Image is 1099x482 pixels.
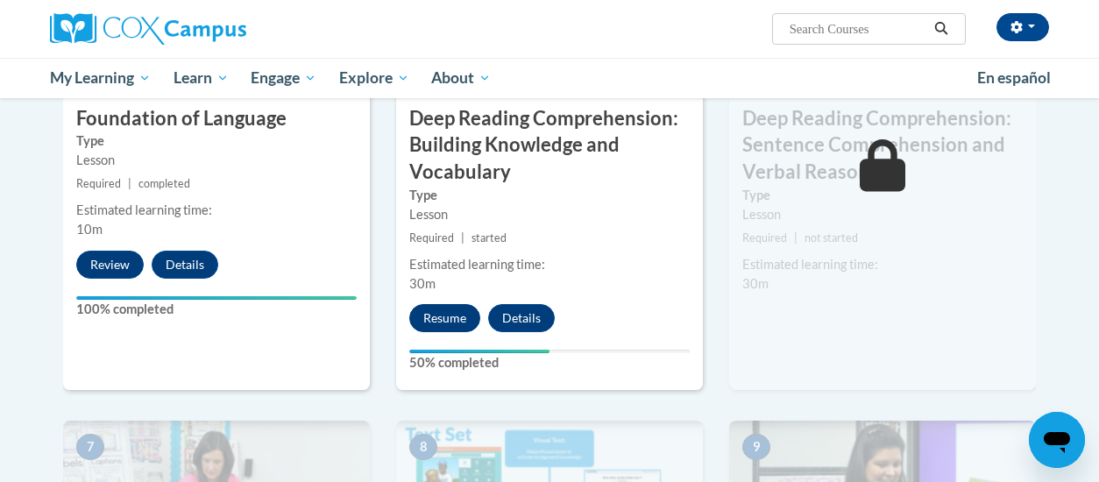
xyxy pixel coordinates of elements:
h3: Deep Reading Comprehension: Building Knowledge and Vocabulary [396,105,703,186]
h3: Foundation of Language [63,105,370,132]
span: | [461,231,464,245]
a: Learn [162,58,240,98]
button: Account Settings [996,13,1049,41]
span: About [431,67,491,89]
span: 10m [76,222,103,237]
span: completed [138,177,190,190]
span: 30m [409,276,436,291]
span: Explore [339,67,409,89]
span: Required [76,177,121,190]
span: started [472,231,507,245]
span: 30m [742,276,769,291]
div: Estimated learning time: [76,201,357,220]
div: Your progress [76,296,357,300]
div: Main menu [37,58,1062,98]
span: 9 [742,434,770,460]
div: Lesson [409,205,690,224]
span: not started [805,231,858,245]
label: 50% completed [409,353,690,372]
span: My Learning [50,67,151,89]
button: Resume [409,304,480,332]
div: Estimated learning time: [409,255,690,274]
a: En español [966,60,1062,96]
img: Cox Campus [50,13,246,45]
span: | [128,177,131,190]
h3: Deep Reading Comprehension: Sentence Comprehension and Verbal Reasoning [729,105,1036,186]
iframe: Button to launch messaging window [1029,412,1085,468]
span: Learn [174,67,229,89]
label: 100% completed [76,300,357,319]
a: Explore [328,58,421,98]
span: Required [409,231,454,245]
button: Details [488,304,555,332]
label: Type [742,186,1023,205]
div: Lesson [76,151,357,170]
button: Search [928,18,954,39]
a: My Learning [39,58,162,98]
a: About [421,58,503,98]
label: Type [76,131,357,151]
input: Search Courses [788,18,928,39]
span: 8 [409,434,437,460]
label: Type [409,186,690,205]
span: | [794,231,798,245]
button: Review [76,251,144,279]
span: Engage [251,67,316,89]
div: Your progress [409,350,549,353]
button: Details [152,251,218,279]
div: Lesson [742,205,1023,224]
a: Engage [239,58,328,98]
a: Cox Campus [50,13,365,45]
div: Estimated learning time: [742,255,1023,274]
span: Required [742,231,787,245]
span: 7 [76,434,104,460]
span: En español [977,68,1051,87]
